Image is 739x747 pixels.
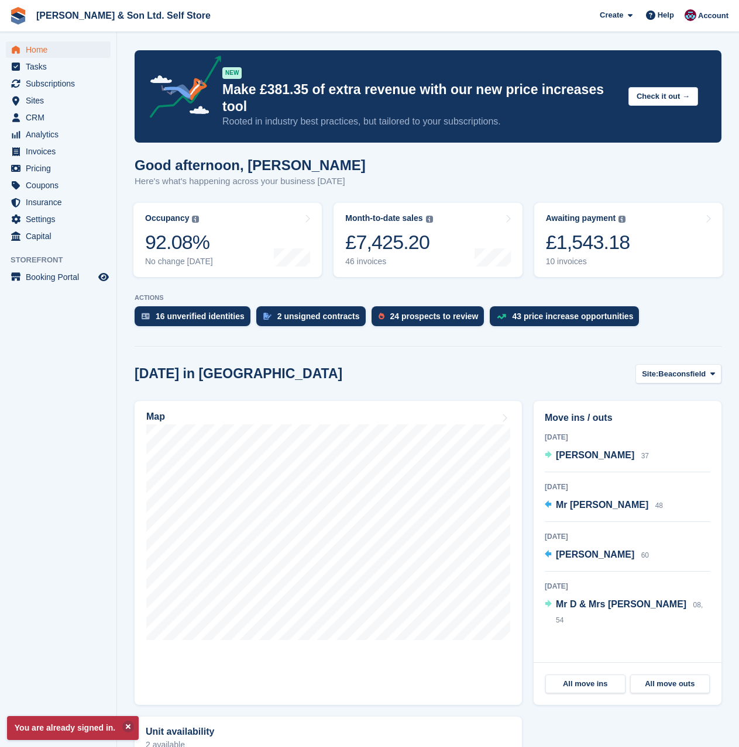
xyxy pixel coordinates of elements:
[26,92,96,109] span: Sites
[546,213,616,223] div: Awaiting payment
[26,269,96,285] span: Booking Portal
[345,213,422,223] div: Month-to-date sales
[97,270,111,284] a: Preview store
[630,675,710,693] a: All move outs
[556,450,634,460] span: [PERSON_NAME]
[512,312,633,321] div: 43 price increase opportunities
[6,211,111,227] a: menu
[263,313,271,320] img: contract_signature_icon-13c848040528278c33f63329250d36e43548de30e8caae1d1a13099fd9432cc5.svg
[545,597,710,628] a: Mr D & Mrs [PERSON_NAME] 08, 54
[256,306,372,332] a: 2 unsigned contracts
[145,257,213,267] div: No change [DATE]
[545,581,710,592] div: [DATE]
[635,364,721,383] button: Site: Beaconsfield
[135,401,522,705] a: Map
[222,67,242,79] div: NEW
[146,411,165,422] h2: Map
[556,599,686,609] span: Mr D & Mrs [PERSON_NAME]
[140,56,222,122] img: price-adjustments-announcement-icon-8257ccfd72463d97f412b2fc003d46551f7dbcb40ab6d574587a9cd5c0d94...
[6,41,111,58] a: menu
[600,9,623,21] span: Create
[545,531,710,542] div: [DATE]
[192,216,199,223] img: icon-info-grey-7440780725fd019a000dd9b08b2336e03edf1995a4989e88bcd33f0948082b44.svg
[7,716,139,740] p: You are already signed in.
[426,216,433,223] img: icon-info-grey-7440780725fd019a000dd9b08b2336e03edf1995a4989e88bcd33f0948082b44.svg
[145,230,213,254] div: 92.08%
[26,228,96,244] span: Capital
[545,432,710,442] div: [DATE]
[6,75,111,92] a: menu
[641,551,649,559] span: 60
[497,314,506,319] img: price_increase_opportunities-93ffe204e8149a01c8c9dc8f82e8f89637d9d84a8eef4429ea346261dce0b2c0.svg
[545,411,710,425] h2: Move ins / outs
[641,452,649,460] span: 37
[26,126,96,143] span: Analytics
[135,366,342,382] h2: [DATE] in [GEOGRAPHIC_DATA]
[6,177,111,193] a: menu
[372,306,490,332] a: 24 prospects to review
[545,675,625,693] a: All move ins
[222,115,619,128] p: Rooted in industry best practices, but tailored to your subscriptions.
[26,211,96,227] span: Settings
[26,194,96,210] span: Insurance
[6,143,111,160] a: menu
[26,41,96,58] span: Home
[26,143,96,160] span: Invoices
[546,230,630,254] div: £1,543.18
[135,306,256,332] a: 16 unverified identities
[26,177,96,193] span: Coupons
[135,157,366,173] h1: Good afternoon, [PERSON_NAME]
[628,87,698,106] button: Check it out →
[556,549,634,559] span: [PERSON_NAME]
[133,203,322,277] a: Occupancy 92.08% No change [DATE]
[11,254,116,266] span: Storefront
[6,160,111,177] a: menu
[6,92,111,109] a: menu
[556,500,648,510] span: Mr [PERSON_NAME]
[334,203,522,277] a: Month-to-date sales £7,425.20 46 invoices
[490,306,645,332] a: 43 price increase opportunities
[556,601,703,624] span: 08, 54
[9,7,27,25] img: stora-icon-8386f47178a22dfd0bd8f6a31ec36ba5ce8667c1dd55bd0f319d3a0aa187defe.svg
[6,228,111,244] a: menu
[142,313,150,320] img: verify_identity-adf6edd0f0f0b5bbfe63781bf79b02c33cf7c696d77639b501bdc392416b5a36.svg
[6,269,111,285] a: menu
[145,213,189,223] div: Occupancy
[135,175,366,188] p: Here's what's happening across your business [DATE]
[655,502,663,510] span: 48
[545,482,710,492] div: [DATE]
[6,194,111,210] a: menu
[6,58,111,75] a: menu
[135,294,721,302] p: ACTIONS
[658,9,674,21] span: Help
[146,727,214,737] h2: Unit availability
[545,448,649,464] a: [PERSON_NAME] 37
[26,160,96,177] span: Pricing
[6,126,111,143] a: menu
[26,75,96,92] span: Subscriptions
[658,368,706,380] span: Beaconsfield
[345,257,432,267] div: 46 invoices
[32,6,215,25] a: [PERSON_NAME] & Son Ltd. Self Store
[545,498,663,513] a: Mr [PERSON_NAME] 48
[277,312,360,321] div: 2 unsigned contracts
[26,58,96,75] span: Tasks
[698,10,728,22] span: Account
[6,109,111,126] a: menu
[642,368,658,380] span: Site:
[26,109,96,126] span: CRM
[534,203,723,277] a: Awaiting payment £1,543.18 10 invoices
[618,216,625,223] img: icon-info-grey-7440780725fd019a000dd9b08b2336e03edf1995a4989e88bcd33f0948082b44.svg
[545,548,649,563] a: [PERSON_NAME] 60
[379,313,384,320] img: prospect-51fa495bee0391a8d652442698ab0144808aea92771e9ea1ae160a38d050c398.svg
[390,312,479,321] div: 24 prospects to review
[156,312,245,321] div: 16 unverified identities
[222,81,619,115] p: Make £381.35 of extra revenue with our new price increases tool
[345,230,432,254] div: £7,425.20
[546,257,630,267] div: 10 invoices
[685,9,696,21] img: Ben Tripp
